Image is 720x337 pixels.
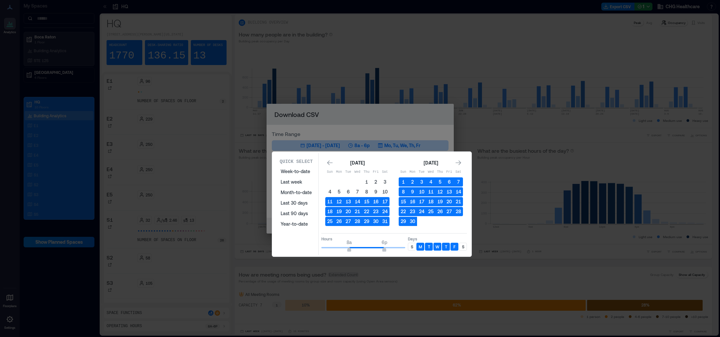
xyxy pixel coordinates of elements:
p: Sat [454,169,463,175]
button: 9 [408,187,417,196]
button: 19 [334,207,344,216]
button: 20 [445,197,454,206]
button: 15 [362,197,371,206]
button: 22 [399,207,408,216]
button: 8 [362,187,371,196]
button: 31 [380,217,390,226]
p: Sun [399,169,408,175]
p: Sat [380,169,390,175]
p: M [419,244,422,249]
p: T [428,244,430,249]
button: 24 [417,207,426,216]
button: 21 [454,197,463,206]
th: Thursday [362,168,371,177]
button: 5 [334,187,344,196]
th: Sunday [325,168,334,177]
p: T [445,244,447,249]
th: Sunday [399,168,408,177]
p: Mon [408,169,417,175]
button: 27 [445,207,454,216]
p: Fri [371,169,380,175]
th: Saturday [454,168,463,177]
button: 9 [371,187,380,196]
button: Month-to-date [277,187,316,198]
button: 24 [380,207,390,216]
th: Monday [408,168,417,177]
th: Wednesday [426,168,435,177]
button: Go to previous month [325,158,334,168]
p: Mon [334,169,344,175]
button: 27 [344,217,353,226]
button: 14 [454,187,463,196]
p: Fri [445,169,454,175]
button: 13 [445,187,454,196]
button: 11 [426,187,435,196]
button: 8 [399,187,408,196]
button: 30 [408,217,417,226]
button: 7 [353,187,362,196]
button: 1 [362,177,371,187]
span: 6p [382,239,387,245]
th: Thursday [435,168,445,177]
th: Monday [334,168,344,177]
button: 17 [417,197,426,206]
button: 18 [426,197,435,206]
button: Last 90 days [277,208,316,219]
button: 18 [325,207,334,216]
button: 26 [334,217,344,226]
button: Week-to-date [277,166,316,177]
p: Tue [417,169,426,175]
button: 10 [380,187,390,196]
th: Saturday [380,168,390,177]
p: F [453,244,455,249]
button: Year-to-date [277,219,316,229]
button: 29 [362,217,371,226]
p: Hours [321,236,405,241]
button: 22 [362,207,371,216]
p: Days [408,236,467,241]
button: 17 [380,197,390,206]
button: 3 [417,177,426,187]
button: 28 [454,207,463,216]
button: 19 [435,197,445,206]
button: 12 [435,187,445,196]
button: 25 [325,217,334,226]
button: 26 [435,207,445,216]
button: 20 [344,207,353,216]
button: 23 [408,207,417,216]
button: 10 [417,187,426,196]
button: 2 [371,177,380,187]
p: Quick Select [280,158,313,165]
p: Thu [435,169,445,175]
button: 7 [454,177,463,187]
span: 8a [347,239,352,245]
div: [DATE] [348,159,367,167]
p: S [462,244,464,249]
button: 12 [334,197,344,206]
button: 16 [408,197,417,206]
button: 15 [399,197,408,206]
button: 1 [399,177,408,187]
p: S [411,244,413,249]
button: Last week [277,177,316,187]
button: 28 [353,217,362,226]
button: 23 [371,207,380,216]
button: 11 [325,197,334,206]
button: 2 [408,177,417,187]
button: Go to next month [454,158,463,168]
th: Wednesday [353,168,362,177]
button: 16 [371,197,380,206]
button: 13 [344,197,353,206]
th: Tuesday [344,168,353,177]
button: 25 [426,207,435,216]
div: [DATE] [422,159,440,167]
button: 21 [353,207,362,216]
button: 4 [426,177,435,187]
button: 14 [353,197,362,206]
p: Wed [426,169,435,175]
th: Friday [371,168,380,177]
p: Thu [362,169,371,175]
p: W [435,244,439,249]
p: Sun [325,169,334,175]
button: 6 [344,187,353,196]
